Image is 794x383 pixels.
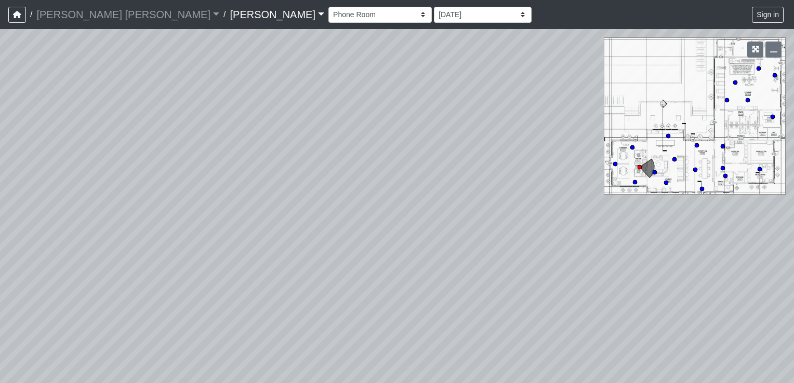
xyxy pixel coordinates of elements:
span: / [26,4,36,25]
iframe: Ybug feedback widget [8,362,69,383]
a: [PERSON_NAME] [230,4,325,25]
button: Sign in [752,7,784,23]
a: [PERSON_NAME] [PERSON_NAME] [36,4,219,25]
span: / [219,4,230,25]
